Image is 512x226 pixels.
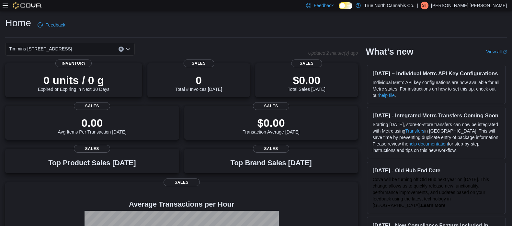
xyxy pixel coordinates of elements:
[9,45,72,53] span: Timmins [STREET_ADDRESS]
[38,74,109,92] div: Expired or Expiring in Next 30 Days
[308,50,358,56] p: Updated 2 minute(s) ago
[405,128,424,134] a: Transfers
[421,203,445,208] a: Learn More
[58,116,126,129] p: 0.00
[372,177,489,208] span: Cova will be turning off Old Hub next year on [DATE]. This change allows us to quickly release ne...
[422,2,427,9] span: ST
[35,18,68,31] a: Feedback
[58,116,126,135] div: Avg Items Per Transaction [DATE]
[164,178,200,186] span: Sales
[379,93,395,98] a: help file
[372,112,500,119] h3: [DATE] - Integrated Metrc Transfers Coming Soon
[74,102,110,110] span: Sales
[183,59,214,67] span: Sales
[366,47,413,57] h2: What's new
[243,116,300,129] p: $0.00
[503,50,507,54] svg: External link
[231,159,312,167] h3: Top Brand Sales [DATE]
[253,145,289,153] span: Sales
[339,2,352,9] input: Dark Mode
[421,2,428,9] div: Sarah Timmins Craig
[175,74,222,87] p: 0
[372,121,500,154] p: Starting [DATE], store-to-store transfers can now be integrated with Metrc using in [GEOGRAPHIC_D...
[126,47,131,52] button: Open list of options
[364,2,414,9] p: True North Cannabis Co.
[291,59,322,67] span: Sales
[288,74,325,92] div: Total Sales [DATE]
[372,70,500,77] h3: [DATE] – Individual Metrc API Key Configurations
[175,74,222,92] div: Total # Invoices [DATE]
[38,74,109,87] p: 0 units / 0 g
[48,159,136,167] h3: Top Product Sales [DATE]
[253,102,289,110] span: Sales
[55,59,92,67] span: Inventory
[243,116,300,135] div: Transaction Average [DATE]
[408,141,448,146] a: help documentation
[13,2,42,9] img: Cova
[45,22,65,28] span: Feedback
[431,2,507,9] p: [PERSON_NAME] [PERSON_NAME]
[74,145,110,153] span: Sales
[372,167,500,174] h3: [DATE] - Old Hub End Date
[417,2,418,9] p: |
[314,2,334,9] span: Feedback
[372,79,500,99] p: Individual Metrc API key configurations are now available for all Metrc states. For instructions ...
[5,16,31,29] h1: Home
[10,200,353,208] h4: Average Transactions per Hour
[486,49,507,54] a: View allExternal link
[288,74,325,87] p: $0.00
[119,47,124,52] button: Clear input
